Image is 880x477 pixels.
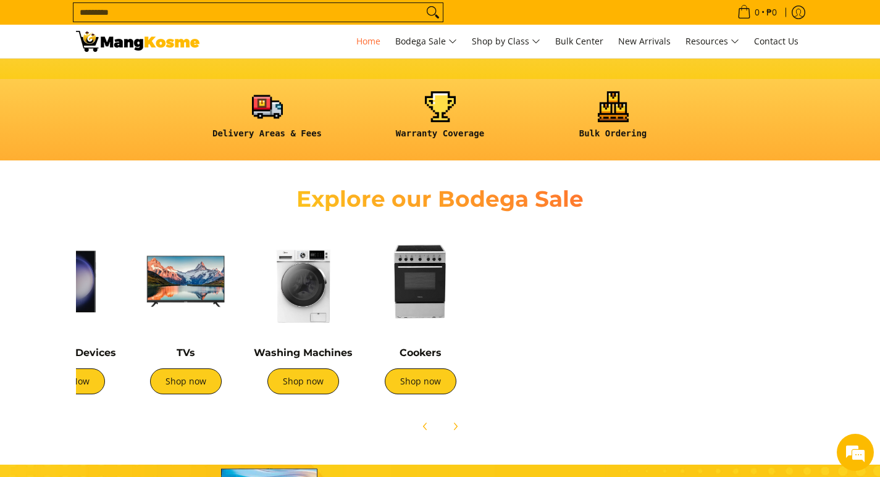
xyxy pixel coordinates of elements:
[133,229,238,334] img: TVs
[748,25,805,58] a: Contact Us
[360,91,521,149] a: <h6><strong>Warranty Coverage</strong></h6>
[251,229,356,334] img: Washing Machines
[612,25,677,58] a: New Arrivals
[350,25,387,58] a: Home
[466,25,547,58] a: Shop by Class
[389,25,463,58] a: Bodega Sale
[150,368,222,394] a: Shop now
[753,8,761,17] span: 0
[685,34,739,49] span: Resources
[618,35,671,47] span: New Arrivals
[533,91,694,149] a: <h6><strong>Bulk Ordering</strong></h6>
[555,35,603,47] span: Bulk Center
[187,91,348,149] a: <h6><strong>Delivery Areas & Fees</strong></h6>
[254,347,353,359] a: Washing Machines
[368,229,473,334] img: Cookers
[212,25,805,58] nav: Main Menu
[356,35,380,47] span: Home
[385,368,456,394] a: Shop now
[765,8,779,17] span: ₱0
[423,3,443,22] button: Search
[76,31,199,52] img: Mang Kosme: Your Home Appliances Warehouse Sale Partner!
[549,25,610,58] a: Bulk Center
[679,25,745,58] a: Resources
[267,368,339,394] a: Shop now
[177,347,195,359] a: TVs
[442,413,469,440] button: Next
[412,413,439,440] button: Previous
[395,34,457,49] span: Bodega Sale
[734,6,781,19] span: •
[400,347,442,359] a: Cookers
[261,185,619,213] h2: Explore our Bodega Sale
[754,35,798,47] span: Contact Us
[472,34,540,49] span: Shop by Class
